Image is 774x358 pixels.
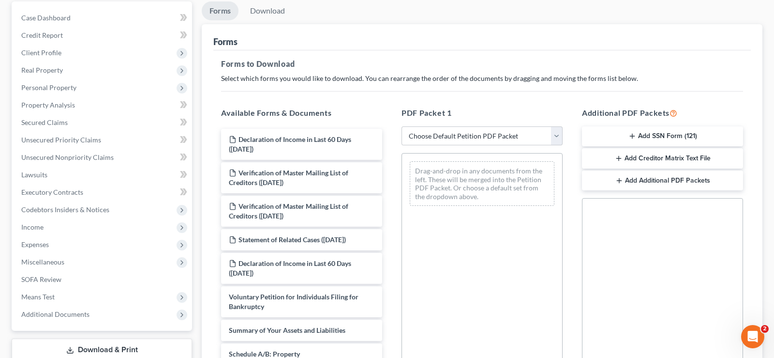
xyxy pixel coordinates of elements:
span: Income [21,223,44,231]
a: SOFA Review [14,271,192,288]
a: Unsecured Priority Claims [14,131,192,149]
span: Credit Report [21,31,63,39]
span: Voluntary Petition for Individuals Filing for Bankruptcy [229,293,358,311]
span: Declaration of Income in Last 60 Days ([DATE]) [229,135,351,153]
iframe: Intercom live chat [741,325,764,348]
h5: PDF Packet 1 [402,107,563,119]
a: Lawsuits [14,166,192,184]
a: Secured Claims [14,114,192,131]
a: Property Analysis [14,96,192,114]
span: 2 [761,325,769,333]
span: Personal Property [21,83,76,92]
button: Add Additional PDF Packets [582,171,743,191]
span: Expenses [21,240,49,249]
span: Verification of Master Mailing List of Creditors ([DATE]) [229,202,348,220]
span: Codebtors Insiders & Notices [21,205,109,214]
span: Case Dashboard [21,14,71,22]
a: Unsecured Nonpriority Claims [14,149,192,166]
span: Miscellaneous [21,258,64,266]
span: Verification of Master Mailing List of Creditors ([DATE]) [229,169,348,187]
span: Statement of Related Cases ([DATE]) [238,235,346,244]
div: Drag-and-drop in any documents from the left. These will be merged into the Petition PDF Packet. ... [410,161,554,206]
span: Means Test [21,293,55,301]
a: Case Dashboard [14,9,192,27]
span: Summary of Your Assets and Liabilities [229,326,345,334]
span: Client Profile [21,48,61,57]
button: Add SSN Form (121) [582,126,743,147]
p: Select which forms you would like to download. You can rearrange the order of the documents by dr... [221,74,743,83]
span: Property Analysis [21,101,75,109]
button: Add Creditor Matrix Text File [582,148,743,169]
a: Credit Report [14,27,192,44]
span: Additional Documents [21,310,89,318]
span: SOFA Review [21,275,61,283]
span: Executory Contracts [21,188,83,196]
h5: Available Forms & Documents [221,107,382,119]
h5: Forms to Download [221,58,743,70]
span: Unsecured Priority Claims [21,136,101,144]
a: Download [242,1,293,20]
a: Forms [202,1,238,20]
span: Lawsuits [21,171,47,179]
h5: Additional PDF Packets [582,107,743,119]
div: Forms [213,36,238,47]
span: Secured Claims [21,118,68,126]
a: Executory Contracts [14,184,192,201]
span: Unsecured Nonpriority Claims [21,153,114,161]
span: Schedule A/B: Property [229,350,300,358]
span: Declaration of Income in Last 60 Days ([DATE]) [229,259,351,277]
span: Real Property [21,66,63,74]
